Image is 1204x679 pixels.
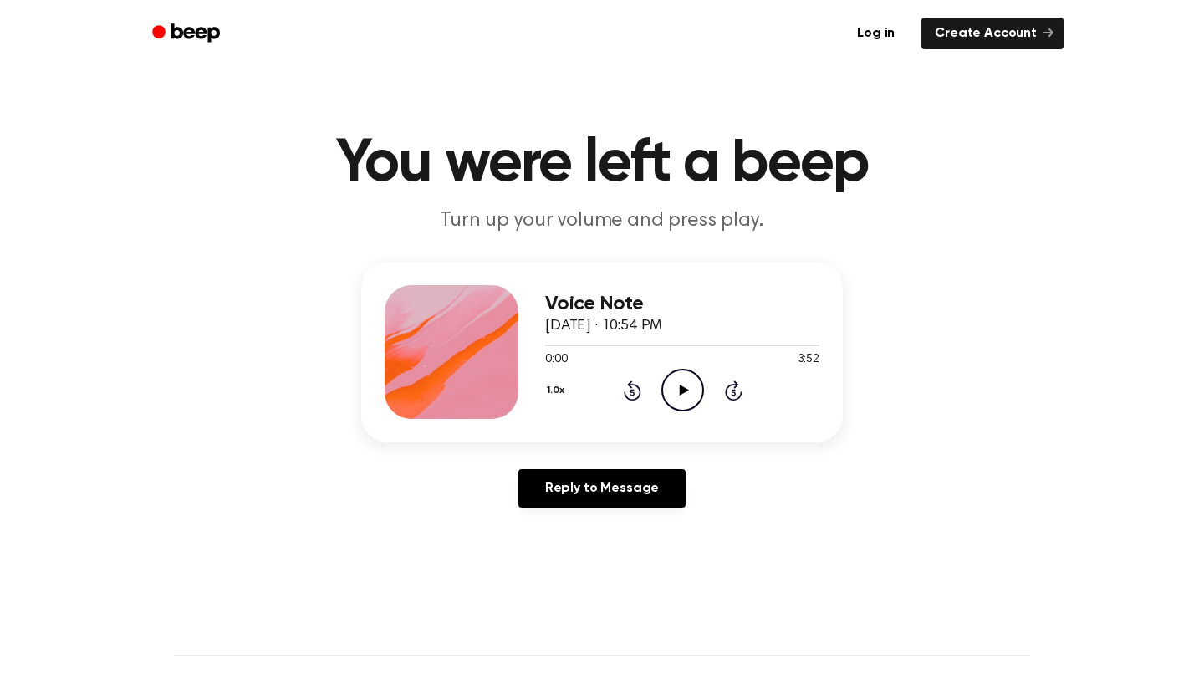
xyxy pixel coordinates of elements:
[545,351,567,369] span: 0:00
[281,207,923,235] p: Turn up your volume and press play.
[798,351,819,369] span: 3:52
[921,18,1064,49] a: Create Account
[545,293,819,315] h3: Voice Note
[545,376,570,405] button: 1.0x
[545,319,662,334] span: [DATE] · 10:54 PM
[840,14,911,53] a: Log in
[140,18,235,50] a: Beep
[518,469,686,508] a: Reply to Message
[174,134,1030,194] h1: You were left a beep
